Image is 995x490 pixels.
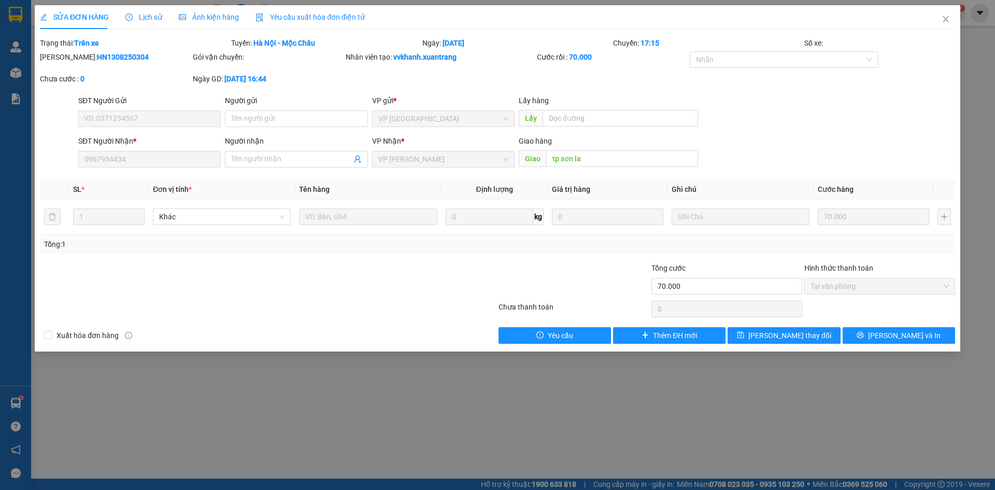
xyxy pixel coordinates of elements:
span: Đơn vị tính [153,185,192,193]
span: Cước hàng [818,185,854,193]
span: HAIVAN [25,6,61,17]
div: Tổng: 1 [44,239,384,250]
div: VP gửi [372,95,515,106]
span: XUANTRANG [12,19,73,30]
span: kg [533,208,544,225]
div: Cước rồi : [537,51,688,63]
span: close [942,15,950,23]
span: mộc châu auto [36,66,81,74]
span: 0869445858 [4,74,77,89]
span: info-circle [125,332,132,339]
span: Giao hàng [519,137,552,145]
span: VP MỘC CHÂU [378,151,508,167]
b: vvkhanh.xuantrang [393,53,457,61]
span: Tên hàng [299,185,330,193]
div: Chưa thanh toán [497,301,650,319]
input: 0 [552,208,663,225]
span: Tại văn phòng [811,278,949,294]
b: 70.000 [569,53,592,61]
button: plus [937,208,951,225]
span: plus [642,331,649,340]
div: Gói vận chuyển: [193,51,344,63]
span: exclamation-circle [536,331,544,340]
span: 0943559551 [104,27,151,37]
th: Ghi chú [667,179,814,200]
div: Tuyến: [230,37,421,49]
b: HN1308250304 [97,53,149,61]
div: Ngày: [421,37,613,49]
span: user-add [353,155,362,163]
span: Khác [159,209,285,225]
button: exclamation-circleYêu cầu [499,327,611,344]
span: Yêu cầu xuất hóa đơn điện tử [255,13,365,21]
img: icon [255,13,264,22]
span: [PERSON_NAME] thay đổi [748,330,831,341]
div: Người gửi [225,95,367,106]
input: VD: Bàn, Ghế [299,208,437,225]
button: printer[PERSON_NAME] và In [843,327,955,344]
b: Trên xe [74,39,99,47]
div: Nhân viên tạo: [346,51,535,63]
span: Người gửi: [4,58,32,65]
span: Người nhận: [4,67,81,74]
button: delete [44,208,61,225]
div: Ngày GD: [193,73,344,85]
b: [DATE] 16:44 [224,75,266,83]
span: printer [857,331,864,340]
span: SỬA ĐƠN HÀNG [40,13,109,21]
input: Dọc đường [546,150,698,167]
span: clock-circle [125,13,133,21]
span: Ảnh kiện hàng [179,13,239,21]
span: Tổng cước [651,264,686,272]
span: Giao [519,150,546,167]
div: SĐT Người Nhận [78,135,221,147]
div: Chuyến: [612,37,803,49]
b: 17:15 [641,39,659,47]
span: Lấy hàng [519,96,549,105]
input: 0 [818,208,929,225]
span: Thêm ĐH mới [653,330,697,341]
input: Dọc đường [543,110,698,127]
div: Chưa cước : [40,73,191,85]
span: Lấy [519,110,543,127]
span: save [737,331,744,340]
span: [PERSON_NAME] và In [868,330,941,341]
label: Hình thức thanh toán [804,264,873,272]
span: Định lượng [476,185,513,193]
b: [DATE] [443,39,464,47]
span: Yêu cầu [548,330,573,341]
button: save[PERSON_NAME] thay đổi [728,327,840,344]
input: Ghi Chú [672,208,809,225]
span: edit [40,13,47,21]
div: Người nhận [225,135,367,147]
button: plusThêm ĐH mới [613,327,726,344]
button: Close [931,5,960,34]
b: Hà Nội - Mộc Châu [253,39,315,47]
b: 0 [80,75,84,83]
span: SL [73,185,81,193]
div: Số xe: [803,37,956,49]
span: VP Nhận [372,137,401,145]
span: VP HÀ NỘI [378,111,508,127]
span: Lịch sử [125,13,162,21]
span: picture [179,13,186,21]
div: Trạng thái: [39,37,230,49]
em: Logistics [26,32,60,41]
span: VP [GEOGRAPHIC_DATA] [83,10,151,26]
span: Xuất hóa đơn hàng [52,330,123,341]
div: SĐT Người Gửi [78,95,221,106]
div: [PERSON_NAME]: [40,51,191,63]
span: Giá trị hàng [552,185,590,193]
